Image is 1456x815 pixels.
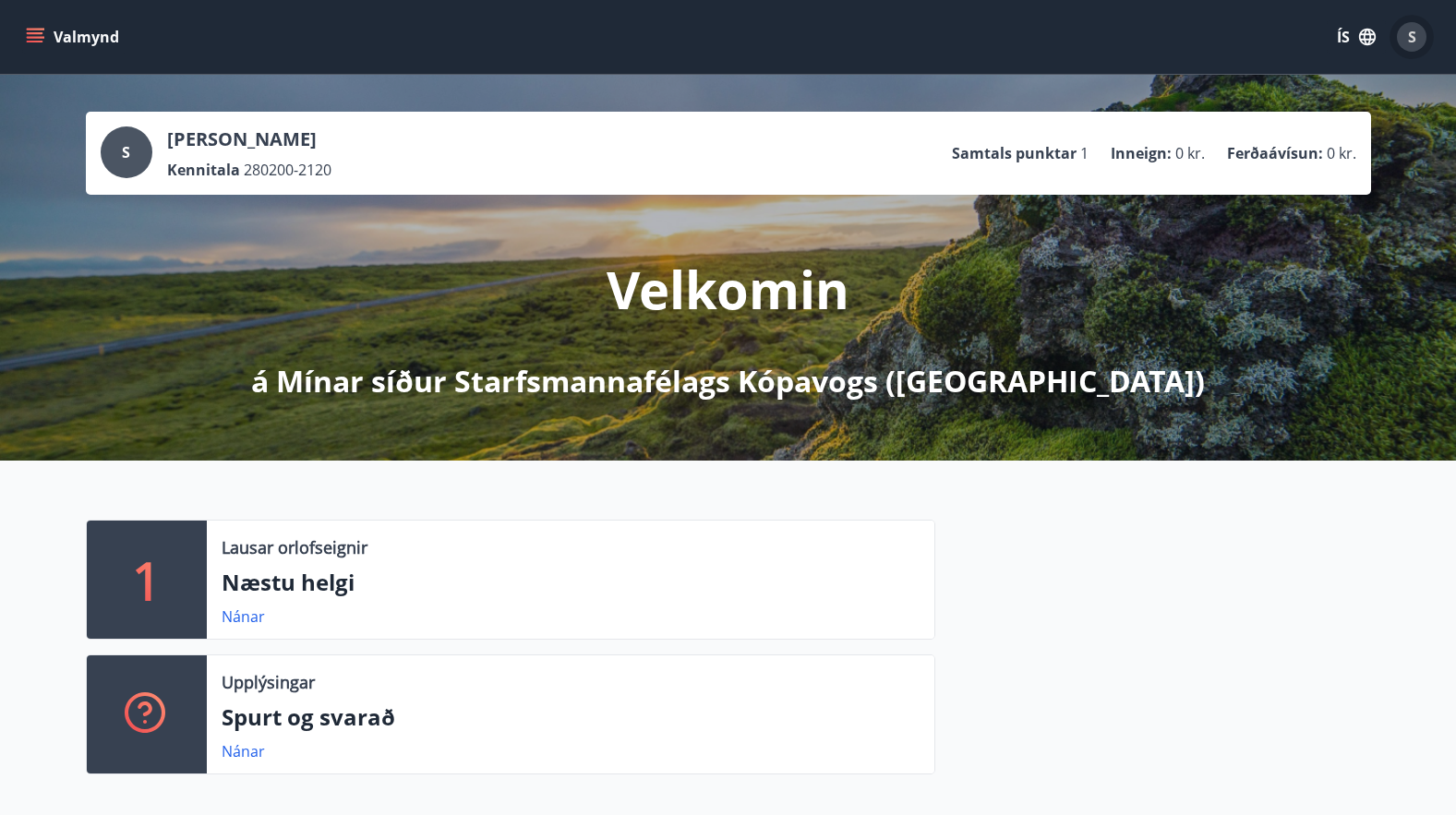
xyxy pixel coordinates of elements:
[167,126,331,152] p: [PERSON_NAME]
[1227,143,1323,163] p: Ferðaávísun :
[1327,20,1386,54] button: ÍS
[222,535,367,559] p: Lausar orlofseignir
[167,160,240,180] p: Kennitala
[222,606,265,627] a: Nánar
[122,142,130,162] span: S
[222,567,920,598] p: Næstu helgi
[952,143,1077,163] p: Samtals punktar
[251,361,1205,402] p: á Mínar síður Starfsmannafélags Kópavogs ([GEOGRAPHIC_DATA])
[1175,143,1205,163] span: 0 kr.
[222,701,920,733] p: Spurt og svarað
[1111,143,1172,163] p: Inneign :
[1327,143,1356,163] span: 0 kr.
[22,20,126,54] button: menu
[607,254,849,324] p: Velkomin
[222,670,315,694] p: Upplýsingar
[1408,27,1416,47] span: S
[1390,15,1434,59] button: S
[244,160,331,180] span: 280200-2120
[222,741,265,761] a: Nánar
[132,545,162,615] p: 1
[1080,143,1089,163] span: 1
